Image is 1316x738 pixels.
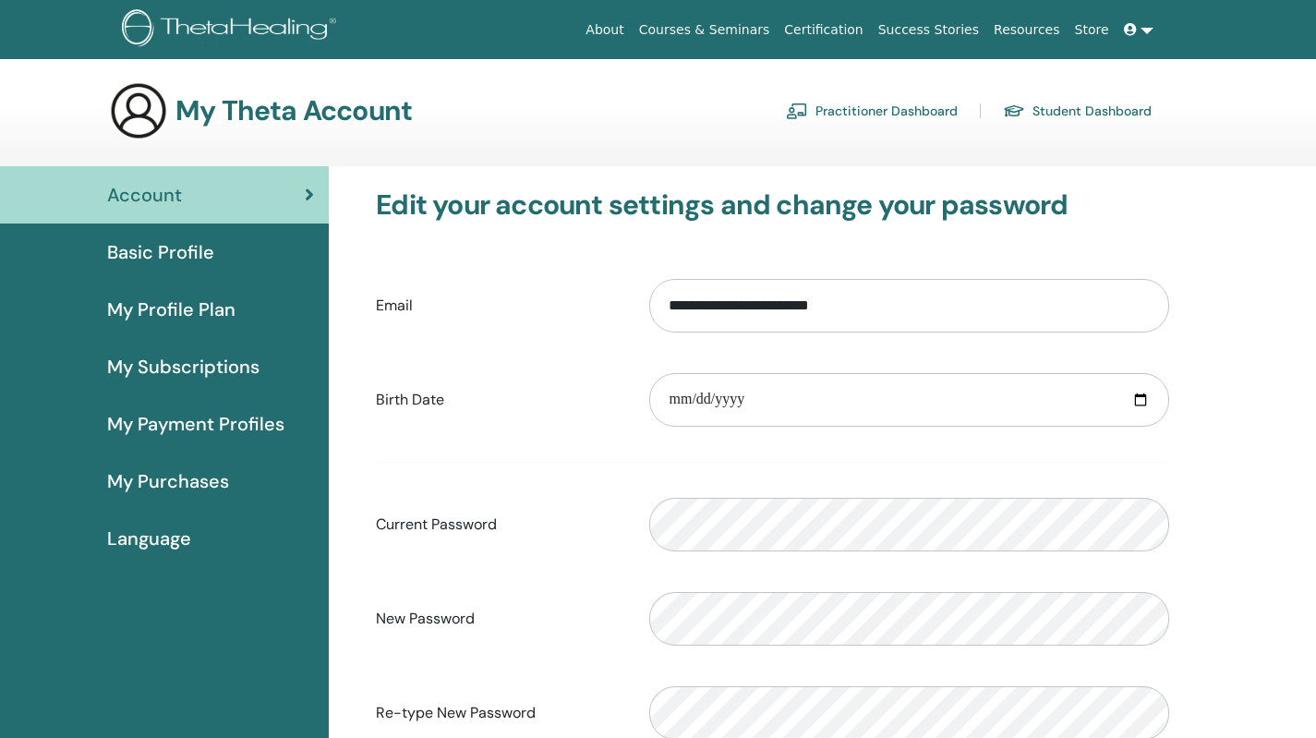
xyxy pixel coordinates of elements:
[107,238,214,266] span: Basic Profile
[107,353,260,381] span: My Subscriptions
[122,9,343,51] img: logo.png
[362,601,635,636] label: New Password
[1003,103,1025,119] img: graduation-cap.svg
[107,296,235,323] span: My Profile Plan
[107,410,284,438] span: My Payment Profiles
[107,181,182,209] span: Account
[986,13,1068,47] a: Resources
[376,188,1169,222] h3: Edit your account settings and change your password
[632,13,778,47] a: Courses & Seminars
[107,467,229,495] span: My Purchases
[578,13,631,47] a: About
[362,507,635,542] label: Current Password
[1003,96,1152,126] a: Student Dashboard
[786,96,958,126] a: Practitioner Dashboard
[362,288,635,323] label: Email
[777,13,870,47] a: Certification
[1068,13,1117,47] a: Store
[786,103,808,119] img: chalkboard-teacher.svg
[362,696,635,731] label: Re-type New Password
[175,94,412,127] h3: My Theta Account
[362,382,635,417] label: Birth Date
[107,525,191,552] span: Language
[109,81,168,140] img: generic-user-icon.jpg
[871,13,986,47] a: Success Stories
